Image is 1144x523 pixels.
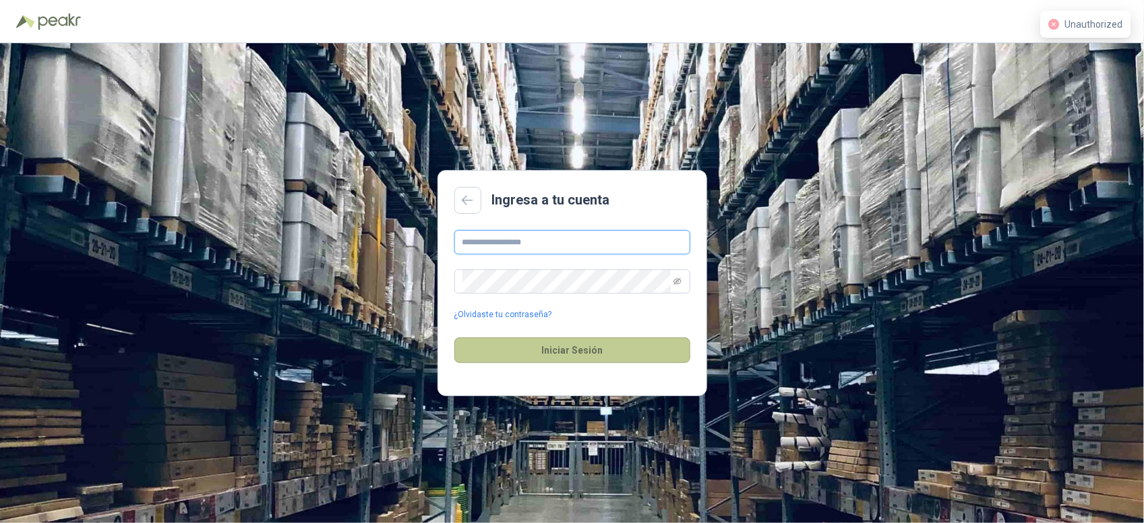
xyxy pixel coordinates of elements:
span: eye-invisible [673,277,682,285]
span: close-circle [1048,19,1059,30]
img: Peakr [38,13,81,30]
span: Unauthorized [1064,19,1122,30]
button: Iniciar Sesión [454,337,690,363]
img: Logo [16,15,35,28]
h2: Ingresa a tu cuenta [492,190,610,211]
a: ¿Olvidaste tu contraseña? [454,308,552,321]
